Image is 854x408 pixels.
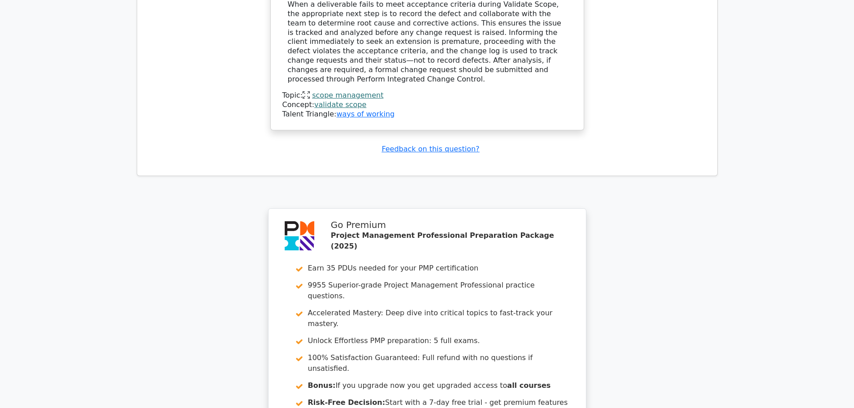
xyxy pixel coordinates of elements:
div: Concept: [282,100,572,110]
a: validate scope [314,100,366,109]
a: scope management [312,91,383,99]
div: Talent Triangle: [282,91,572,119]
div: Topic: [282,91,572,100]
a: Feedback on this question? [381,145,479,153]
a: ways of working [336,110,394,118]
